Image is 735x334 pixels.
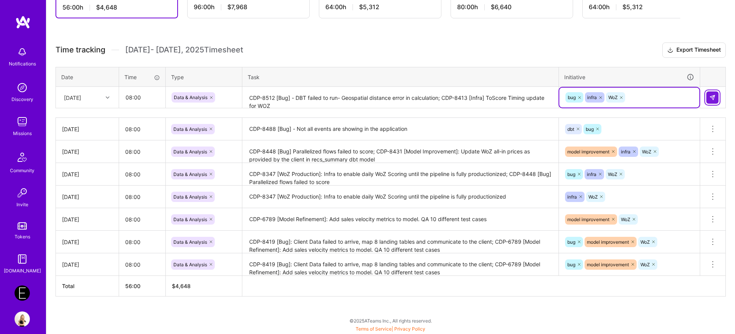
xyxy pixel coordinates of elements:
[227,3,247,11] span: $7,968
[662,42,726,58] button: Export Timesheet
[589,3,698,11] div: 64:00 h
[15,233,30,241] div: Tokens
[356,326,425,332] span: |
[119,142,165,162] input: HH:MM
[119,119,165,139] input: HH:MM
[567,126,574,132] span: dbt
[567,262,575,267] span: bug
[564,73,694,81] div: Initiative
[243,209,558,230] textarea: CDP-6789 [Model Refinement]: Add sales velocity metrics to model. QA 10 different test cases
[243,254,558,275] textarea: CDP-8419 [Bug]: Client Data failed to arrive, map 8 landing tables and communicate to the client;...
[119,187,165,207] input: HH:MM
[13,285,32,301] a: Endeavor: Data Team- 3338DES275
[621,217,630,222] span: WoZ
[62,170,113,178] div: [DATE]
[194,3,303,11] div: 96:00 h
[640,262,650,267] span: WoZ
[173,262,207,267] span: Data & Analysis
[587,94,597,100] span: infra
[15,114,30,129] img: teamwork
[642,149,651,155] span: WoZ
[173,149,207,155] span: Data & Analysis
[56,45,105,55] span: Time tracking
[96,3,117,11] span: $4,648
[119,276,166,297] th: 56:00
[46,311,735,330] div: © 2025 ATeams Inc., All rights reserved.
[13,148,31,166] img: Community
[56,67,119,87] th: Date
[15,15,31,29] img: logo
[586,126,594,132] span: bug
[709,94,715,101] img: Submit
[243,141,558,162] textarea: CDP-8448 [Bug] Parallelized flows failed to score; CDP-8431 [Model Improvement]: Update WoZ all-i...
[15,285,30,301] img: Endeavor: Data Team- 3338DES275
[62,193,113,201] div: [DATE]
[325,3,435,11] div: 64:00 h
[16,200,28,209] div: Invite
[56,276,119,297] th: Total
[608,171,617,177] span: WoZ
[124,73,160,81] div: Time
[491,3,511,11] span: $6,640
[640,239,650,245] span: WoZ
[125,45,243,55] span: [DATE] - [DATE] , 2025 Timesheet
[62,215,113,223] div: [DATE]
[359,3,379,11] span: $5,312
[173,171,207,177] span: Data & Analysis
[119,209,165,230] input: HH:MM
[15,44,30,60] img: bell
[394,326,425,332] a: Privacy Policy
[62,3,171,11] div: 56:00 h
[10,166,34,174] div: Community
[243,231,558,253] textarea: CDP-8419 [Bug]: Client Data failed to arrive, map 8 landing tables and communicate to the client;...
[62,125,113,133] div: [DATE]
[457,3,567,11] div: 80:00 h
[567,149,609,155] span: model improvement
[119,87,165,108] input: HH:MM
[62,261,113,269] div: [DATE]
[242,67,559,87] th: Task
[4,267,41,275] div: [DOMAIN_NAME]
[174,94,207,100] span: Data & Analysis
[15,185,30,200] img: Invite
[18,222,27,230] img: tokens
[173,194,207,200] span: Data & Analysis
[119,164,165,184] input: HH:MM
[706,91,719,104] div: null
[119,232,165,252] input: HH:MM
[15,311,30,327] img: User Avatar
[588,194,598,200] span: WoZ
[567,239,575,245] span: bug
[243,119,558,140] textarea: CDP-8488 [Bug] - Not all events are showing in the application
[15,251,30,267] img: guide book
[172,283,191,289] span: $ 4,648
[119,254,165,275] input: HH:MM
[587,171,596,177] span: infra
[243,164,558,185] textarea: CDP-8347 [WoZ Production]: Infra to enable daily WoZ Scoring until the pipeline is fully producti...
[11,95,33,103] div: Discovery
[622,3,643,11] span: $5,312
[587,239,629,245] span: model improvement
[173,217,207,222] span: Data & Analysis
[568,94,576,100] span: bug
[106,96,109,99] i: icon Chevron
[173,126,207,132] span: Data & Analysis
[13,311,32,327] a: User Avatar
[356,326,392,332] a: Terms of Service
[13,129,32,137] div: Missions
[587,262,629,267] span: model improvement
[567,194,577,200] span: infra
[243,186,558,207] textarea: CDP-8347 [WoZ Production]: Infra to enable daily WoZ Scoring until the pipeline is fully producti...
[64,93,81,101] div: [DATE]
[62,148,113,156] div: [DATE]
[667,46,673,54] i: icon Download
[567,171,575,177] span: bug
[15,80,30,95] img: discovery
[567,217,609,222] span: model improvement
[243,88,558,108] textarea: CDP-8512 [Bug] - DBT failed to run- Geospatial distance error in calculation; CDP-8413 [Infra] To...
[62,238,113,246] div: [DATE]
[608,94,617,100] span: WoZ
[166,67,242,87] th: Type
[621,149,630,155] span: infra
[9,60,36,68] div: Notifications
